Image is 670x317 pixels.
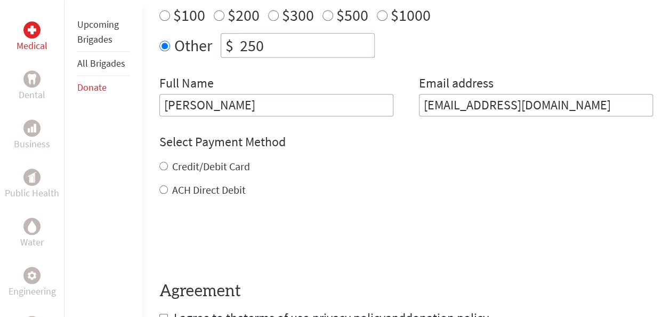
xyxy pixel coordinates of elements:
a: WaterWater [20,218,44,250]
li: Upcoming Brigades [77,13,130,52]
label: Other [174,33,212,58]
a: MedicalMedical [17,21,47,53]
img: Dental [28,74,36,84]
img: Public Health [28,172,36,183]
div: $ [221,34,238,57]
label: ACH Direct Debit [172,183,246,196]
li: Donate [77,76,130,99]
p: Engineering [9,284,56,299]
a: EngineeringEngineering [9,267,56,299]
div: Water [23,218,41,235]
p: Dental [19,88,45,102]
input: Enter Amount [238,34,374,57]
div: Public Health [23,169,41,186]
a: All Brigades [77,57,125,69]
label: Credit/Debit Card [172,160,250,173]
a: Donate [77,81,107,93]
p: Medical [17,38,47,53]
a: DentalDental [19,70,45,102]
img: Medical [28,26,36,34]
iframe: reCAPTCHA [159,219,321,260]
label: $1000 [391,5,431,25]
div: Dental [23,70,41,88]
label: $200 [228,5,260,25]
div: Medical [23,21,41,38]
p: Public Health [5,186,59,201]
a: Upcoming Brigades [77,18,119,45]
label: Full Name [159,75,214,94]
img: Water [28,220,36,232]
img: Engineering [28,271,36,280]
p: Business [14,137,50,152]
label: $300 [282,5,314,25]
h4: Select Payment Method [159,133,653,150]
div: Engineering [23,267,41,284]
div: Business [23,120,41,137]
li: All Brigades [77,52,130,76]
input: Your Email [419,94,653,116]
input: Enter Full Name [159,94,393,116]
h4: Agreement [159,282,653,301]
label: $500 [336,5,368,25]
a: BusinessBusiness [14,120,50,152]
label: Email address [419,75,494,94]
label: $100 [173,5,205,25]
a: Public HealthPublic Health [5,169,59,201]
img: Business [28,124,36,132]
p: Water [20,235,44,250]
